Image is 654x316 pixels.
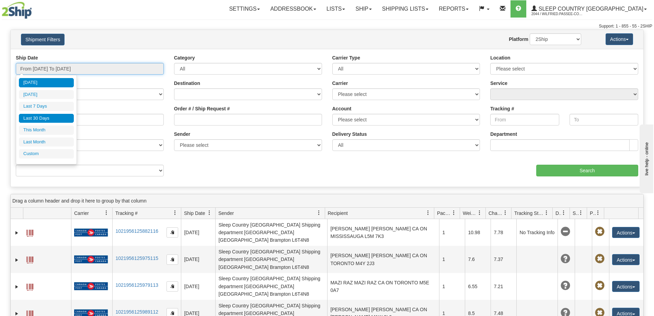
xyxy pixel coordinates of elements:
td: Sleep Country [GEOGRAPHIC_DATA] Shipping department [GEOGRAPHIC_DATA] [GEOGRAPHIC_DATA] Brampton ... [215,219,327,246]
a: Weight filter column settings [474,207,485,219]
a: Expand [13,257,20,263]
a: Addressbook [265,0,321,18]
button: Actions [612,281,640,292]
input: To [570,114,638,126]
span: Recipient [328,210,348,217]
img: logo2044.jpg [2,2,32,19]
label: Department [490,131,517,138]
li: This Month [19,126,74,135]
td: [PERSON_NAME] [PERSON_NAME] CA ON MISSISSAUGA L5M 7K3 [327,219,439,246]
label: Account [332,105,352,112]
button: Copy to clipboard [167,227,178,238]
label: Carrier [332,80,348,87]
a: Packages filter column settings [448,207,460,219]
label: Delivery Status [332,131,367,138]
li: Last Month [19,138,74,147]
td: [DATE] [181,273,215,300]
a: Expand [13,283,20,290]
input: Search [536,165,638,176]
td: 7.37 [491,246,516,273]
a: Tracking Status filter column settings [541,207,552,219]
span: Pickup Not Assigned [595,227,605,237]
a: 1021956125979113 [115,282,158,288]
button: Copy to clipboard [167,254,178,265]
button: Copy to clipboard [167,281,178,292]
a: Sleep Country [GEOGRAPHIC_DATA] 2044 / Wilfried.Passee-Coutrin [526,0,652,18]
div: live help - online [5,6,64,11]
a: Settings [224,0,265,18]
span: Sender [218,210,234,217]
span: Packages [437,210,451,217]
td: 1 [439,219,465,246]
td: No Tracking Info [516,219,558,246]
span: No Tracking Info [561,227,570,237]
td: 7.6 [465,246,491,273]
a: Sender filter column settings [313,207,325,219]
label: Category [174,54,195,61]
a: Label [26,281,33,292]
a: Label [26,227,33,238]
label: Carrier Type [332,54,360,61]
label: Tracking # [490,105,514,112]
a: Recipient filter column settings [422,207,434,219]
span: Tracking Status [514,210,544,217]
button: Actions [606,33,633,45]
a: Label [26,253,33,264]
td: 7.78 [491,219,516,246]
span: 2044 / Wilfried.Passee-Coutrin [531,11,583,18]
label: Ship Date [16,54,38,61]
div: grid grouping header [11,194,643,208]
td: 10.98 [465,219,491,246]
span: Delivery Status [555,210,561,217]
input: From [490,114,559,126]
img: 20 - Canada Post [74,255,108,264]
span: Ship Date [184,210,205,217]
span: Pickup Status [590,210,596,217]
a: Shipment Issues filter column settings [575,207,587,219]
li: [DATE] [19,90,74,99]
span: Unknown [561,254,570,264]
button: Shipment Filters [21,34,65,45]
span: Tracking # [115,210,138,217]
a: Charge filter column settings [500,207,511,219]
a: Tracking # filter column settings [169,207,181,219]
td: 7.21 [491,273,516,300]
span: Pickup Not Assigned [595,254,605,264]
label: Platform [509,36,528,43]
img: 20 - Canada Post [74,228,108,237]
a: Ship [350,0,377,18]
button: Actions [612,254,640,265]
label: Service [490,80,507,87]
a: Ship Date filter column settings [204,207,215,219]
li: Last 7 Days [19,102,74,111]
a: Shipping lists [377,0,434,18]
a: Reports [434,0,474,18]
div: Support: 1 - 855 - 55 - 2SHIP [2,23,652,29]
label: Destination [174,80,200,87]
a: Delivery Status filter column settings [558,207,570,219]
a: 1021956125882116 [115,228,158,234]
td: Sleep Country [GEOGRAPHIC_DATA] Shipping department [GEOGRAPHIC_DATA] [GEOGRAPHIC_DATA] Brampton ... [215,273,327,300]
td: Sleep Country [GEOGRAPHIC_DATA] Shipping department [GEOGRAPHIC_DATA] [GEOGRAPHIC_DATA] Brampton ... [215,246,327,273]
td: MAZI RAZ MAZI RAZ CA ON TORONTO M5E 0A7 [327,273,439,300]
label: Location [490,54,510,61]
button: Actions [612,227,640,238]
a: Carrier filter column settings [101,207,112,219]
img: 20 - Canada Post [74,282,108,291]
a: 1021956125989112 [115,309,158,315]
span: Sleep Country [GEOGRAPHIC_DATA] [537,6,643,12]
li: Last 30 Days [19,114,74,123]
a: 1021956125975115 [115,255,158,261]
span: Pickup Not Assigned [595,281,605,291]
label: Sender [174,131,190,138]
span: Unknown [561,281,570,291]
a: Lists [321,0,350,18]
td: [DATE] [181,246,215,273]
span: Carrier [74,210,89,217]
td: [DATE] [181,219,215,246]
td: 1 [439,246,465,273]
td: 1 [439,273,465,300]
li: Custom [19,149,74,159]
span: Charge [489,210,503,217]
a: Expand [13,229,20,236]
